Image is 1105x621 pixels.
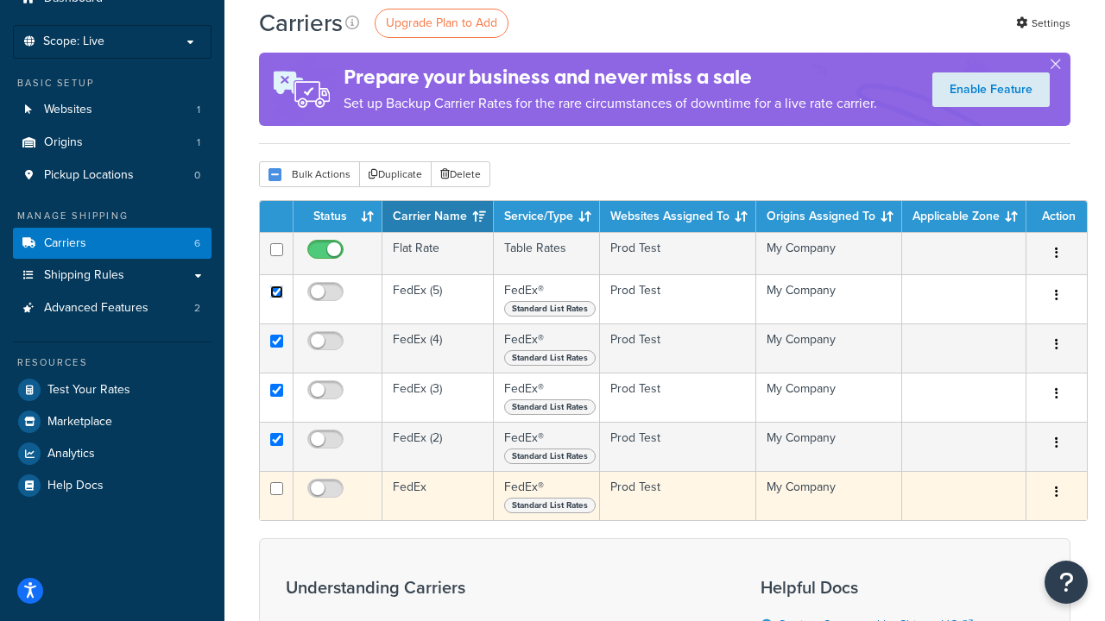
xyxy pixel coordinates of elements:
div: Resources [13,355,212,370]
img: ad-rules-rateshop-fe6ec290ccb7230408bd80ed9643f0289d75e0ffd9eb532fc0e269fcd187b520.png [259,53,344,126]
a: Enable Feature [932,72,1050,107]
a: Carriers 6 [13,228,212,260]
button: Bulk Actions [259,161,360,187]
td: My Company [756,471,902,520]
td: FedEx® [494,422,600,471]
th: Websites Assigned To: activate to sort column ascending [600,201,756,232]
li: Advanced Features [13,292,212,324]
a: Help Docs [13,470,212,501]
td: My Company [756,323,902,373]
td: FedEx (5) [382,274,494,323]
td: Table Rates [494,232,600,274]
span: Scope: Live [43,34,104,49]
h1: Carriers [259,6,343,40]
td: My Company [756,373,902,422]
button: Duplicate [359,161,432,187]
span: Test Your Rates [47,383,130,398]
button: Delete [431,161,490,187]
td: My Company [756,232,902,274]
td: FedEx® [494,323,600,373]
span: Pickup Locations [44,168,134,183]
a: Upgrade Plan to Add [375,9,508,38]
td: FedEx (3) [382,373,494,422]
td: Prod Test [600,274,756,323]
span: Websites [44,103,92,117]
a: Test Your Rates [13,374,212,405]
a: Origins 1 [13,127,212,159]
span: 1 [197,103,200,117]
a: Pickup Locations 0 [13,160,212,191]
a: Shipping Rules [13,260,212,292]
th: Status: activate to sort column ascending [294,201,382,232]
th: Applicable Zone: activate to sort column ascending [902,201,1026,232]
td: Prod Test [600,471,756,520]
h3: Helpful Docs [761,578,986,597]
a: Marketplace [13,406,212,437]
span: 2 [194,301,200,316]
td: Prod Test [600,373,756,422]
span: 6 [194,236,200,251]
td: Prod Test [600,232,756,274]
span: Marketplace [47,415,112,430]
span: 0 [194,168,200,183]
a: Advanced Features 2 [13,292,212,324]
td: My Company [756,274,902,323]
span: Standard List Rates [504,498,596,513]
td: FedEx (2) [382,422,494,471]
th: Origins Assigned To: activate to sort column ascending [756,201,902,232]
td: Prod Test [600,422,756,471]
a: Websites 1 [13,94,212,126]
th: Carrier Name: activate to sort column ascending [382,201,494,232]
li: Carriers [13,228,212,260]
td: FedEx® [494,274,600,323]
td: FedEx (4) [382,323,494,373]
span: Analytics [47,447,95,461]
a: Analytics [13,438,212,469]
span: Standard List Rates [504,350,596,366]
td: FedEx® [494,373,600,422]
span: Standard List Rates [504,301,596,317]
td: My Company [756,422,902,471]
span: Standard List Rates [504,448,596,464]
p: Set up Backup Carrier Rates for the rare circumstances of downtime for a live rate carrier. [344,91,877,116]
td: Prod Test [600,323,756,373]
span: Standard List Rates [504,399,596,415]
h3: Understanding Carriers [286,578,717,597]
span: Carriers [44,236,86,251]
td: FedEx® [494,471,600,520]
h4: Prepare your business and never miss a sale [344,63,877,91]
span: Help Docs [47,479,104,493]
span: Advanced Features [44,301,148,316]
div: Manage Shipping [13,209,212,223]
td: Flat Rate [382,232,494,274]
li: Origins [13,127,212,159]
th: Action [1026,201,1087,232]
div: Basic Setup [13,76,212,91]
span: Origins [44,135,83,150]
span: Shipping Rules [44,268,124,283]
th: Service/Type: activate to sort column ascending [494,201,600,232]
a: Settings [1016,11,1070,35]
span: Upgrade Plan to Add [386,14,497,32]
button: Open Resource Center [1045,561,1088,604]
li: Websites [13,94,212,126]
span: 1 [197,135,200,150]
td: FedEx [382,471,494,520]
li: Pickup Locations [13,160,212,191]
